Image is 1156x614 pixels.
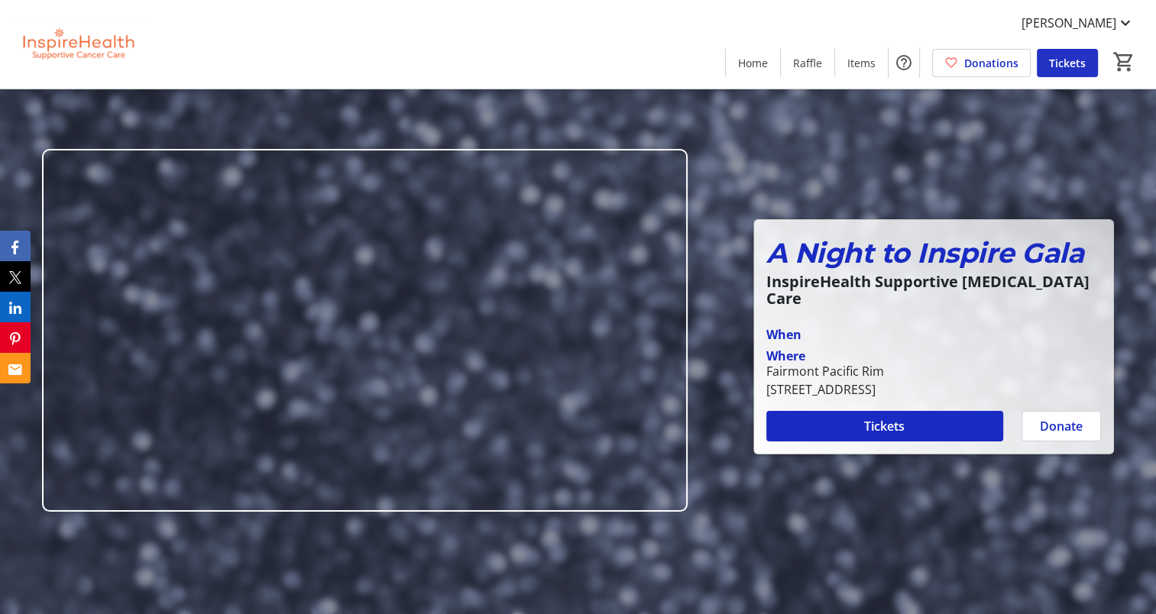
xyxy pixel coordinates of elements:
[781,49,834,77] a: Raffle
[726,49,780,77] a: Home
[847,55,876,71] span: Items
[1022,411,1101,441] button: Donate
[1022,14,1116,32] span: [PERSON_NAME]
[42,149,688,512] img: Campaign CTA Media Photo
[889,47,919,78] button: Help
[1009,11,1147,35] button: [PERSON_NAME]
[793,55,822,71] span: Raffle
[766,380,884,399] div: [STREET_ADDRESS]
[1040,417,1083,435] span: Donate
[766,350,805,362] div: Where
[1110,48,1138,76] button: Cart
[738,55,768,71] span: Home
[9,6,145,82] img: InspireHealth Supportive Cancer Care's Logo
[932,49,1031,77] a: Donations
[766,273,1101,307] p: InspireHealth Supportive [MEDICAL_DATA] Care
[835,49,888,77] a: Items
[766,325,801,344] div: When
[766,411,1003,441] button: Tickets
[864,417,905,435] span: Tickets
[964,55,1018,71] span: Donations
[766,236,1084,270] em: A Night to Inspire Gala
[1049,55,1086,71] span: Tickets
[1037,49,1098,77] a: Tickets
[766,362,884,380] div: Fairmont Pacific Rim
